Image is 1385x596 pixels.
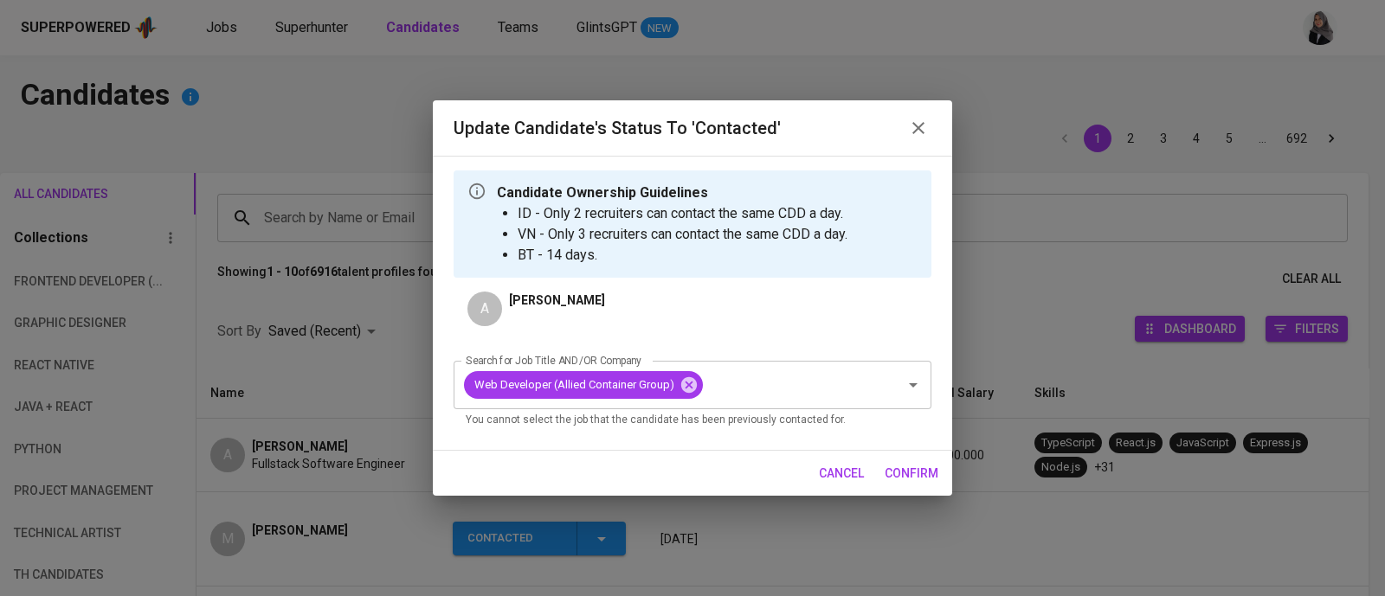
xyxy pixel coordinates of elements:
p: Candidate Ownership Guidelines [497,183,847,203]
span: Web Developer (Allied Container Group) [464,376,685,393]
button: cancel [812,458,871,490]
p: [PERSON_NAME] [509,292,605,309]
div: A [467,292,502,326]
button: confirm [878,458,945,490]
span: cancel [819,463,864,484]
button: Open [901,373,925,397]
p: You cannot select the job that the candidate has been previously contacted for. [466,412,919,429]
span: confirm [885,463,938,484]
li: VN - Only 3 recruiters can contact the same CDD a day. [518,224,847,245]
li: ID - Only 2 recruiters can contact the same CDD a day. [518,203,847,224]
li: BT - 14 days. [518,245,847,266]
h6: Update Candidate's Status to 'Contacted' [454,114,781,142]
div: Web Developer (Allied Container Group) [464,371,703,399]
